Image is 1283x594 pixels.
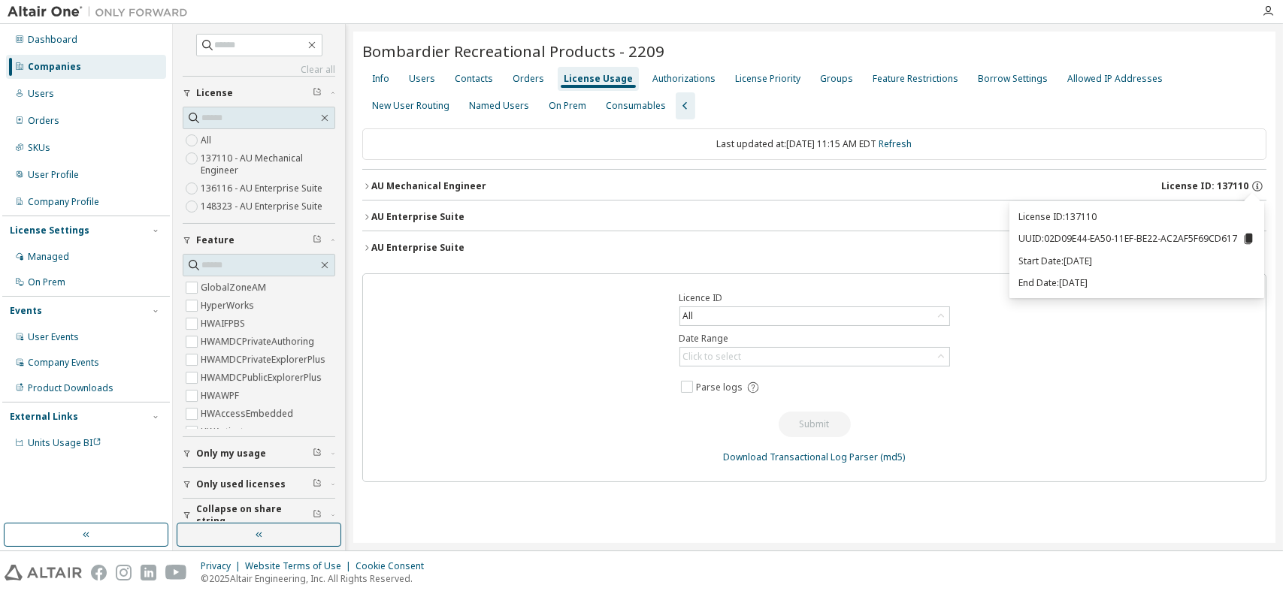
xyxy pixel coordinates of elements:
img: linkedin.svg [141,565,156,580]
label: Licence ID [679,292,950,304]
span: Clear filter [313,448,322,460]
label: HWAMDCPublicExplorerPlus [201,369,325,387]
div: Dashboard [28,34,77,46]
div: Named Users [469,100,529,112]
div: AU Enterprise Suite [371,211,464,223]
div: Groups [820,73,853,85]
button: License [183,77,335,110]
label: HWAWPF [201,387,242,405]
div: Privacy [201,560,245,572]
div: Contacts [455,73,493,85]
a: (md5) [881,451,906,463]
div: All [681,308,696,324]
div: Authorizations [652,73,716,85]
label: Date Range [679,333,950,345]
p: End Date: [DATE] [1018,276,1255,289]
label: HWActivate [201,423,252,441]
span: Clear filter [313,478,322,490]
button: Feature [183,224,335,257]
div: License Usage [564,73,633,85]
div: Click to select [680,348,949,366]
label: 148323 - AU Enterprise Suite [201,197,325,216]
span: License [196,87,233,99]
button: AU Enterprise SuiteLicense ID: 136116 [362,201,1266,234]
label: All [201,131,214,149]
p: © 2025 Altair Engineering, Inc. All Rights Reserved. [201,572,433,585]
div: Product Downloads [28,382,113,394]
div: License Settings [10,225,89,237]
p: Start Date: [DATE] [1018,255,1255,267]
div: Consumables [606,100,666,112]
div: Feature Restrictions [873,73,958,85]
div: Users [409,73,435,85]
a: Refresh [879,137,912,150]
a: Download Transactional Log Parser [724,451,879,463]
p: UUID: 02D09E44-EA50-11EF-BE22-AC2AF5F69CD617 [1018,232,1255,246]
img: instagram.svg [116,565,132,580]
span: Clear filter [313,234,322,246]
div: Companies [28,61,81,73]
div: Borrow Settings [978,73,1048,85]
div: Company Events [28,357,99,369]
button: Only my usage [183,437,335,470]
button: Submit [779,412,851,437]
button: AU Mechanical EngineerLicense ID: 137110 [362,170,1266,203]
div: User Events [28,331,79,343]
div: Info [372,73,389,85]
div: Events [10,305,42,317]
img: facebook.svg [91,565,107,580]
p: License ID: 137110 [1018,210,1255,223]
span: Units Usage BI [28,436,101,449]
div: Cookie Consent [356,560,433,572]
div: License Priority [735,73,800,85]
div: Click to select [683,351,742,363]
span: Feature [196,234,235,246]
div: Orders [28,115,59,127]
div: Website Terms of Use [245,560,356,572]
label: HWAIFPBS [201,315,248,333]
img: Altair One [8,5,195,20]
img: youtube.svg [165,565,187,580]
span: License ID: 137110 [1161,180,1248,192]
div: On Prem [549,100,586,112]
div: Orders [513,73,544,85]
div: New User Routing [372,100,449,112]
span: Clear filter [313,509,322,521]
div: All [680,307,949,325]
label: HyperWorks [201,297,257,315]
span: Bombardier Recreational Products - 2209 [362,41,664,62]
div: User Profile [28,169,79,181]
img: altair_logo.svg [5,565,82,580]
span: Parse logs [696,381,743,393]
span: Collapse on share string [196,503,313,527]
span: Only used licenses [196,478,286,490]
label: 136116 - AU Enterprise Suite [201,179,325,197]
button: Only used licenses [183,468,335,501]
div: Company Profile [28,196,99,208]
button: AU Enterprise SuiteLicense ID: 148323 [362,231,1266,264]
span: Clear filter [313,87,322,99]
div: SKUs [28,142,50,154]
span: Only my usage [196,448,266,460]
label: HWAMDCPrivateExplorerPlus [201,351,328,369]
div: Managed [28,251,69,263]
div: Users [28,88,54,100]
label: GlobalZoneAM [201,279,269,297]
label: HWAccessEmbedded [201,405,296,423]
label: HWAMDCPrivateAuthoring [201,333,317,351]
div: External Links [10,411,78,423]
label: 137110 - AU Mechanical Engineer [201,149,335,179]
div: Allowed IP Addresses [1067,73,1163,85]
div: AU Enterprise Suite [371,242,464,254]
button: Collapse on share string [183,499,335,532]
div: AU Mechanical Engineer [371,180,486,192]
div: On Prem [28,276,65,288]
div: Last updated at: [DATE] 11:15 AM EDT [362,128,1266,160]
a: Clear all [183,64,335,76]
